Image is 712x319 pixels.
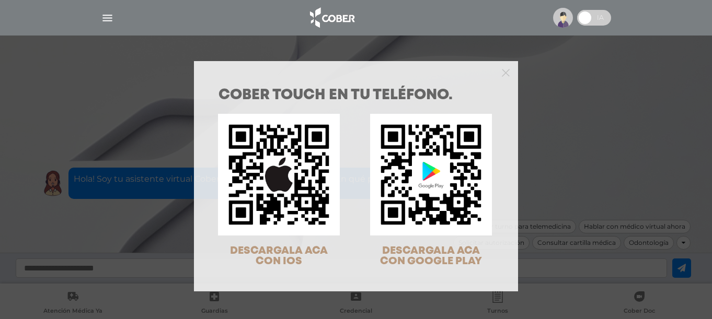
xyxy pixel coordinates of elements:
h1: COBER TOUCH en tu teléfono. [219,88,493,103]
img: qr-code [370,114,492,235]
img: qr-code [218,114,340,235]
span: DESCARGALA ACA CON GOOGLE PLAY [380,246,482,266]
button: Close [502,67,510,77]
span: DESCARGALA ACA CON IOS [230,246,328,266]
